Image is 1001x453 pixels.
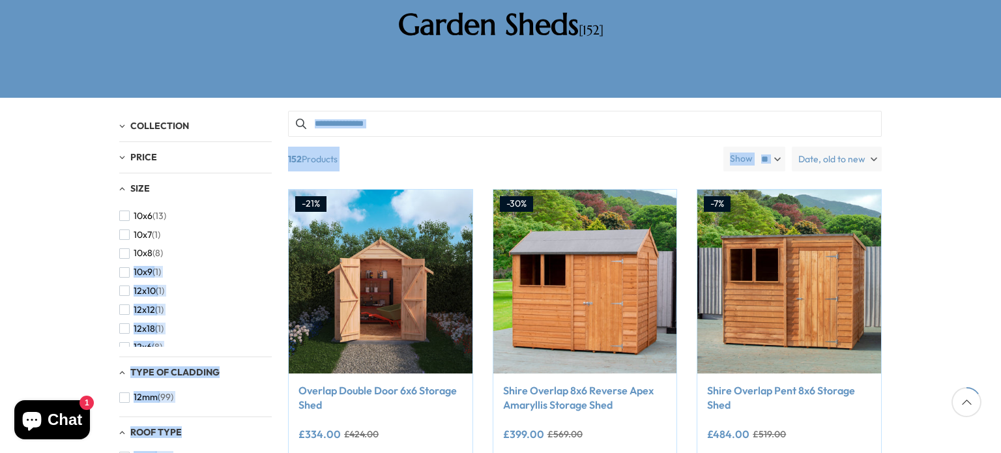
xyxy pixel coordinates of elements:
[134,211,152,222] span: 10x6
[298,383,463,413] a: Overlap Double Door 6x6 Storage Shed
[134,342,152,353] span: 12x6
[152,342,162,353] span: (8)
[134,323,155,334] span: 12x18
[152,267,161,278] span: (1)
[130,426,182,438] span: Roof Type
[119,300,164,319] button: 12x12
[119,338,162,357] button: 12x6
[119,244,163,263] button: 10x8
[288,147,302,171] b: 152
[295,196,326,212] div: -21%
[119,319,164,338] button: 12x18
[134,392,158,403] span: 12mm
[10,400,94,443] inbox-online-store-chat: Shopify online store chat
[579,22,603,38] span: [152]
[704,196,731,212] div: -7%
[547,430,583,439] del: £569.00
[119,263,161,282] button: 10x9
[753,430,786,439] del: £519.00
[134,267,152,278] span: 10x9
[156,285,164,297] span: (1)
[130,120,189,132] span: Collection
[500,196,533,212] div: -30%
[493,190,677,373] img: Shire Overlap 8x6 Reverse Apex Amaryllis Storage Shed - Best Shed
[792,147,882,171] label: Date, old to new
[152,229,160,241] span: (1)
[119,282,164,300] button: 12x10
[707,429,749,439] ins: £484.00
[288,111,882,137] input: Search products
[155,323,164,334] span: (1)
[119,207,166,226] button: 10x6
[134,304,155,315] span: 12x12
[130,183,150,194] span: Size
[730,153,753,166] label: Show
[130,151,157,163] span: Price
[152,248,163,259] span: (8)
[119,388,173,407] button: 12mm
[130,366,220,378] span: Type of Cladding
[155,304,164,315] span: (1)
[503,429,544,439] ins: £399.00
[503,383,667,413] a: Shire Overlap 8x6 Reverse Apex Amaryllis Storage Shed
[283,147,718,171] span: Products
[798,147,865,171] span: Date, old to new
[134,248,152,259] span: 10x8
[134,229,152,241] span: 10x7
[152,211,166,222] span: (13)
[158,392,173,403] span: (99)
[707,383,871,413] a: Shire Overlap Pent 8x6 Storage Shed
[344,430,379,439] del: £424.00
[315,7,686,42] h2: Garden Sheds
[697,190,881,373] img: Shire Overlap Pent 8x6 Storage Shed - Best Shed
[134,285,156,297] span: 12x10
[298,429,341,439] ins: £334.00
[119,226,160,244] button: 10x7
